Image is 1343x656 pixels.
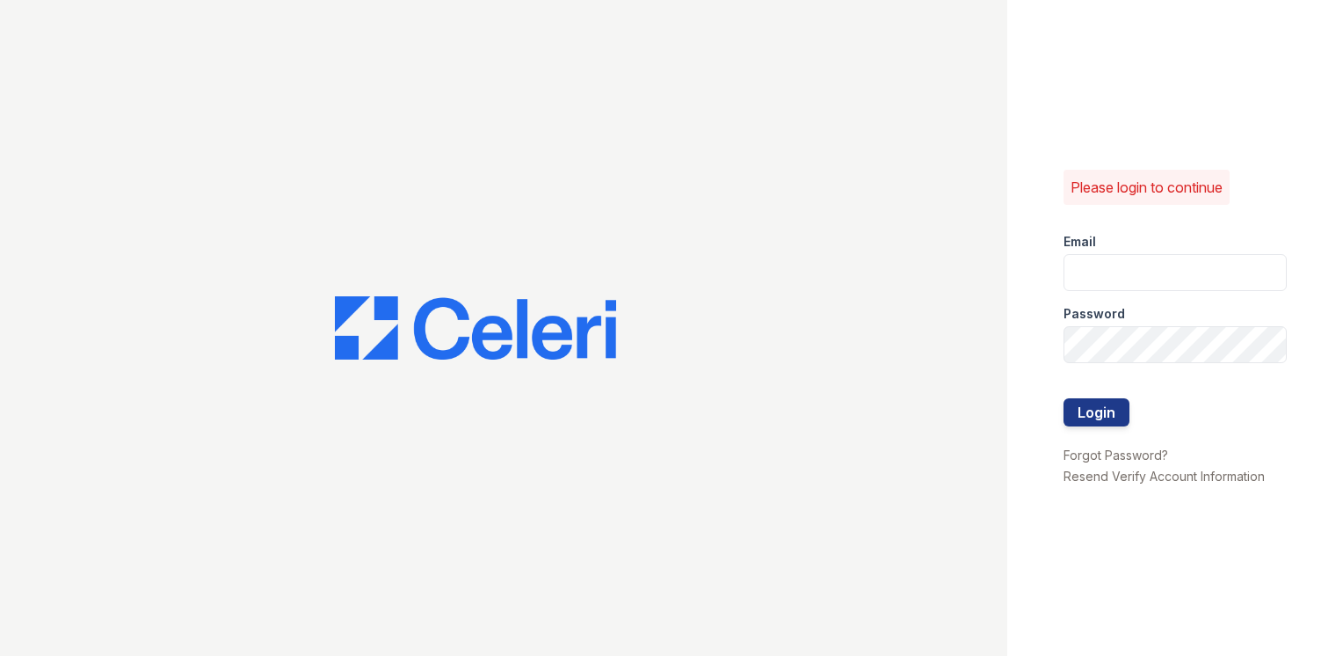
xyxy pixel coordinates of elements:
[335,296,616,360] img: CE_Logo_Blue-a8612792a0a2168367f1c8372b55b34899dd931a85d93a1a3d3e32e68fde9ad4.png
[1064,398,1129,426] button: Login
[1064,448,1168,463] a: Forgot Password?
[1064,233,1096,251] label: Email
[1064,305,1125,323] label: Password
[1071,177,1223,198] p: Please login to continue
[1064,469,1265,484] a: Resend Verify Account Information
